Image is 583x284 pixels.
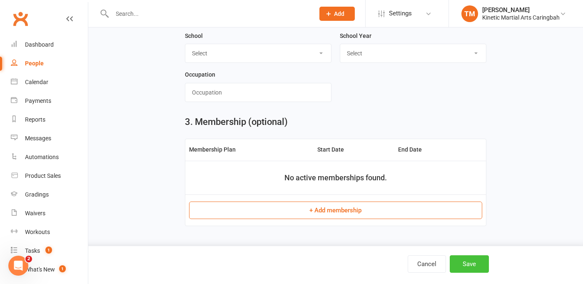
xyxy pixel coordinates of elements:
[11,204,88,223] a: Waivers
[11,185,88,204] a: Gradings
[25,154,59,160] div: Automations
[25,266,55,273] div: What's New
[25,135,51,142] div: Messages
[25,60,44,67] div: People
[110,8,309,20] input: Search...
[185,70,215,79] label: Occupation
[461,5,478,22] div: TM
[25,97,51,104] div: Payments
[11,260,88,279] a: What's New1
[482,6,560,14] div: [PERSON_NAME]
[11,35,88,54] a: Dashboard
[25,116,45,123] div: Reports
[482,14,560,21] div: Kinetic Martial Arts Caringbah
[59,265,66,272] span: 1
[11,223,88,242] a: Workouts
[11,54,88,73] a: People
[45,247,52,254] span: 1
[314,139,394,160] th: Start Date
[185,139,314,160] th: Membership Plan
[11,242,88,260] a: Tasks 1
[25,172,61,179] div: Product Sales
[25,41,54,48] div: Dashboard
[450,255,489,273] button: Save
[25,210,45,217] div: Waivers
[8,256,28,276] iframe: Intercom live chat
[189,202,483,219] button: + Add membership
[185,117,288,127] h2: 3. Membership (optional)
[389,4,412,23] span: Settings
[10,8,31,29] a: Clubworx
[11,110,88,129] a: Reports
[334,10,344,17] span: Add
[11,73,88,92] a: Calendar
[25,79,48,85] div: Calendar
[11,92,88,110] a: Payments
[185,83,331,102] input: Occupation
[11,129,88,148] a: Messages
[408,255,446,273] button: Cancel
[11,148,88,167] a: Automations
[25,191,49,198] div: Gradings
[185,161,486,194] td: No active memberships found.
[25,229,50,235] div: Workouts
[340,31,371,40] label: School Year
[319,7,355,21] button: Add
[25,247,40,254] div: Tasks
[394,139,468,160] th: End Date
[25,256,32,262] span: 2
[185,31,203,40] label: School
[11,167,88,185] a: Product Sales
